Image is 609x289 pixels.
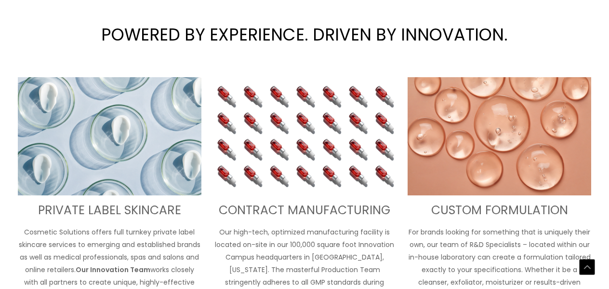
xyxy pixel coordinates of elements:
[408,77,591,196] img: Custom Formulation
[76,265,150,275] strong: Our Innovation Team
[18,77,201,196] img: turnkey private label skincare
[213,203,397,219] h3: CONTRACT MANUFACTURING
[213,77,397,196] img: Contract Manufacturing
[408,203,591,219] h3: CUSTOM FORMULATION
[18,203,201,219] h3: PRIVATE LABEL SKINCARE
